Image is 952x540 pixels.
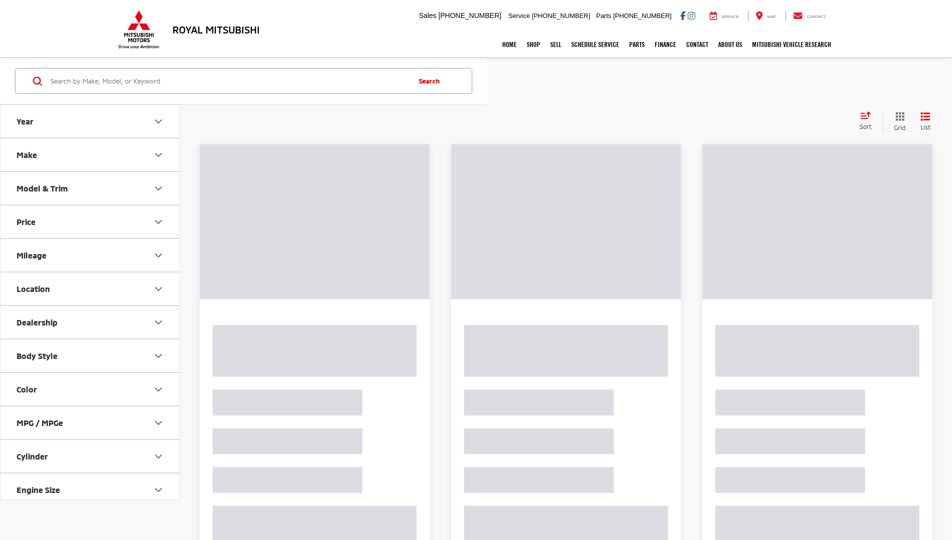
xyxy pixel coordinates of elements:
div: MPG / MPGe [16,418,63,427]
button: LocationLocation [0,272,180,305]
div: Dealership [152,316,164,328]
div: Model & Trim [16,183,68,193]
div: Mileage [16,250,46,260]
a: Sell [545,32,566,57]
button: Search [409,68,455,93]
a: Finance [650,32,681,57]
span: [PHONE_NUMBER] [613,12,672,19]
button: Select sort value [855,111,883,131]
div: MPG / MPGe [152,417,164,429]
a: Map [748,11,783,21]
a: About Us [713,32,747,57]
span: [PHONE_NUMBER] [532,12,590,19]
div: Cylinder [16,451,48,461]
a: Mitsubishi Vehicle Research [747,32,836,57]
div: Cylinder [152,450,164,462]
div: Color [152,383,164,395]
button: List View [913,111,938,132]
button: DealershipDealership [0,306,180,338]
h3: Royal Mitsubishi [172,24,260,35]
div: Price [16,217,35,226]
span: Parts [596,12,611,19]
button: CylinderCylinder [0,440,180,472]
span: Grid [894,123,906,132]
span: Contact [807,14,826,19]
div: Model & Trim [152,182,164,194]
input: Search by Make, Model, or Keyword [49,69,409,93]
span: Service [722,14,739,19]
div: Dealership [16,317,57,327]
div: Price [152,216,164,228]
button: MPG / MPGeMPG / MPGe [0,406,180,439]
a: Service [702,11,747,21]
button: YearYear [0,105,180,137]
div: Location [152,283,164,295]
button: MakeMake [0,138,180,171]
button: PricePrice [0,205,180,238]
div: Make [16,150,37,159]
div: Make [152,149,164,161]
div: Year [152,115,164,127]
img: Mitsubishi [116,10,161,49]
span: List [921,123,931,131]
button: MileageMileage [0,239,180,271]
a: Shop [522,32,545,57]
a: Facebook: Click to visit our Facebook page [680,11,686,19]
div: Year [16,116,33,126]
span: Map [767,14,776,19]
a: Parts: Opens in a new tab [624,32,650,57]
div: Location [16,284,50,293]
button: Body StyleBody Style [0,339,180,372]
a: Contact [681,32,713,57]
span: [PHONE_NUMBER] [438,11,501,19]
div: Engine Size [16,485,60,494]
button: ColorColor [0,373,180,405]
a: Contact [786,11,834,21]
span: Sort [860,123,872,130]
button: Engine SizeEngine Size [0,473,180,506]
a: Home [497,32,522,57]
a: Instagram: Click to visit our Instagram page [688,11,695,19]
div: Body Style [152,350,164,362]
div: Mileage [152,249,164,261]
a: Schedule Service: Opens in a new tab [566,32,624,57]
div: Color [16,384,37,394]
button: Model & TrimModel & Trim [0,172,180,204]
span: Service [508,12,530,19]
div: Engine Size [152,484,164,496]
button: Grid View [883,111,913,132]
div: Body Style [16,351,57,360]
span: Sales [419,11,436,19]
